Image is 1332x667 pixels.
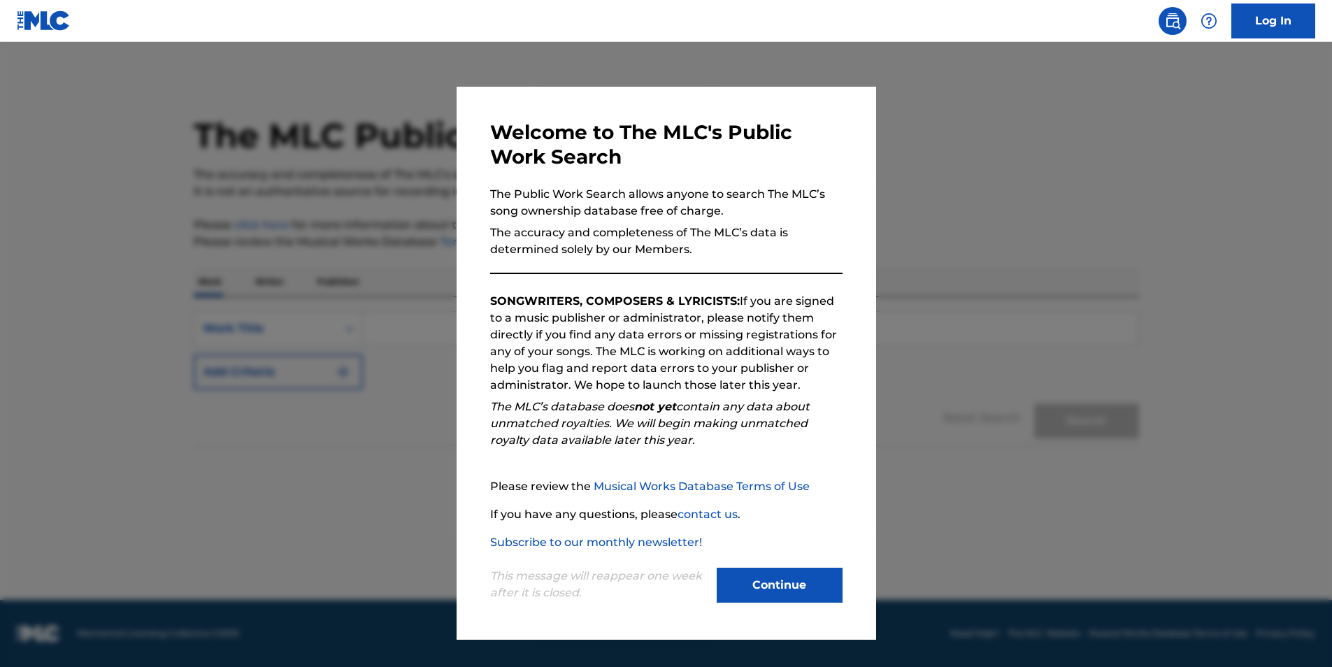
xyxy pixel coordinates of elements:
[1164,13,1181,29] img: search
[634,400,676,413] strong: not yet
[490,120,843,169] h3: Welcome to The MLC's Public Work Search
[490,478,843,495] p: Please review the
[594,480,810,493] a: Musical Works Database Terms of Use
[490,506,843,523] p: If you have any questions, please .
[490,568,708,601] p: This message will reappear one week after it is closed.
[490,294,740,308] strong: SONGWRITERS, COMPOSERS & LYRICISTS:
[717,568,843,603] button: Continue
[1262,600,1332,667] iframe: Chat Widget
[490,293,843,394] p: If you are signed to a music publisher or administrator, please notify them directly if you find ...
[490,400,810,447] em: The MLC’s database does contain any data about unmatched royalties. We will begin making unmatche...
[17,10,71,31] img: MLC Logo
[1159,7,1187,35] a: Public Search
[490,224,843,258] p: The accuracy and completeness of The MLC’s data is determined solely by our Members.
[678,508,738,521] a: contact us
[1195,7,1223,35] div: Help
[490,186,843,220] p: The Public Work Search allows anyone to search The MLC’s song ownership database free of charge.
[1231,3,1315,38] a: Log In
[1201,13,1217,29] img: help
[490,536,702,549] a: Subscribe to our monthly newsletter!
